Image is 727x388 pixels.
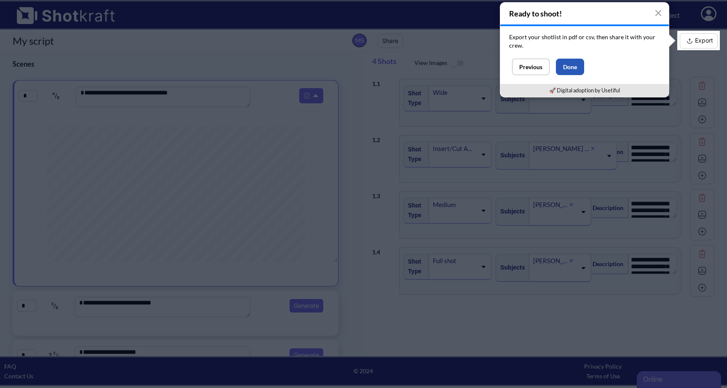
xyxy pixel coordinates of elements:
[512,59,550,75] button: Previous
[500,3,669,24] h4: Ready to shoot!
[509,33,660,50] p: Export your shotlist in pdf or csv, then share it with your crew.
[6,5,78,15] div: Online
[680,33,718,48] button: Export
[684,36,695,46] img: Export Icon
[556,59,584,75] button: Done
[549,87,620,94] a: 🚀 Digital adoption by Usetiful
